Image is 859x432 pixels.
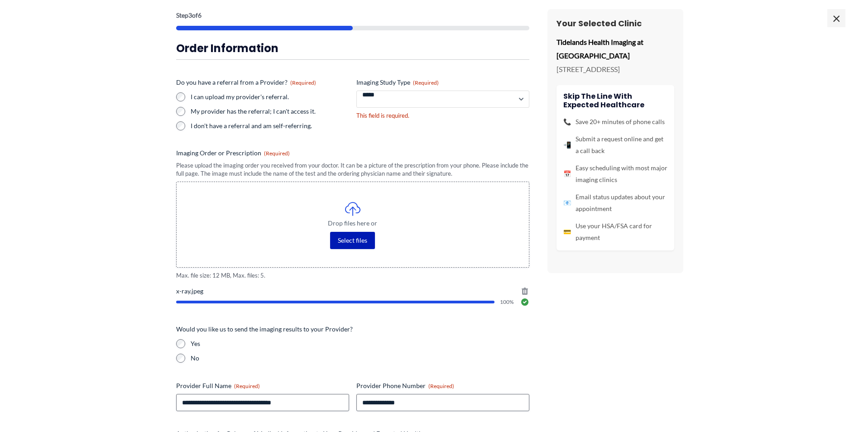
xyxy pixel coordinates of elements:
[176,287,529,296] span: x-ray.jpeg
[191,121,349,130] label: I don't have a referral and am self-referring.
[198,11,202,19] span: 6
[563,162,667,186] li: Easy scheduling with most major imaging clinics
[563,139,571,151] span: 📲
[563,197,571,209] span: 📧
[356,111,529,120] div: This field is required.
[191,354,529,363] label: No
[557,62,674,76] p: [STREET_ADDRESS]
[563,226,571,238] span: 💳
[557,35,674,62] p: Tidelands Health Imaging at [GEOGRAPHIC_DATA]
[827,9,845,27] span: ×
[176,161,529,178] div: Please upload the imaging order you received from your doctor. It can be a picture of the prescri...
[176,12,529,19] p: Step of
[413,79,439,86] span: (Required)
[563,116,667,128] li: Save 20+ minutes of phone calls
[563,220,667,244] li: Use your HSA/FSA card for payment
[557,18,674,29] h3: Your Selected Clinic
[428,383,454,389] span: (Required)
[176,149,529,158] label: Imaging Order or Prescription
[356,381,529,390] label: Provider Phone Number
[188,11,192,19] span: 3
[356,78,529,87] label: Imaging Study Type
[176,78,316,87] legend: Do you have a referral from a Provider?
[176,325,353,334] legend: Would you like us to send the imaging results to your Provider?
[234,383,260,389] span: (Required)
[195,220,511,226] span: Drop files here or
[563,168,571,180] span: 📅
[191,339,529,348] label: Yes
[191,107,349,116] label: My provider has the referral; I can't access it.
[500,299,515,305] span: 100%
[290,79,316,86] span: (Required)
[563,116,571,128] span: 📞
[191,92,349,101] label: I can upload my provider's referral.
[563,92,667,109] h4: Skip the line with Expected Healthcare
[264,150,290,157] span: (Required)
[176,41,529,55] h3: Order Information
[563,191,667,215] li: Email status updates about your appointment
[176,271,529,280] span: Max. file size: 12 MB, Max. files: 5.
[330,232,375,249] button: select files, imaging order or prescription (required)
[176,381,349,390] label: Provider Full Name
[563,133,667,157] li: Submit a request online and get a call back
